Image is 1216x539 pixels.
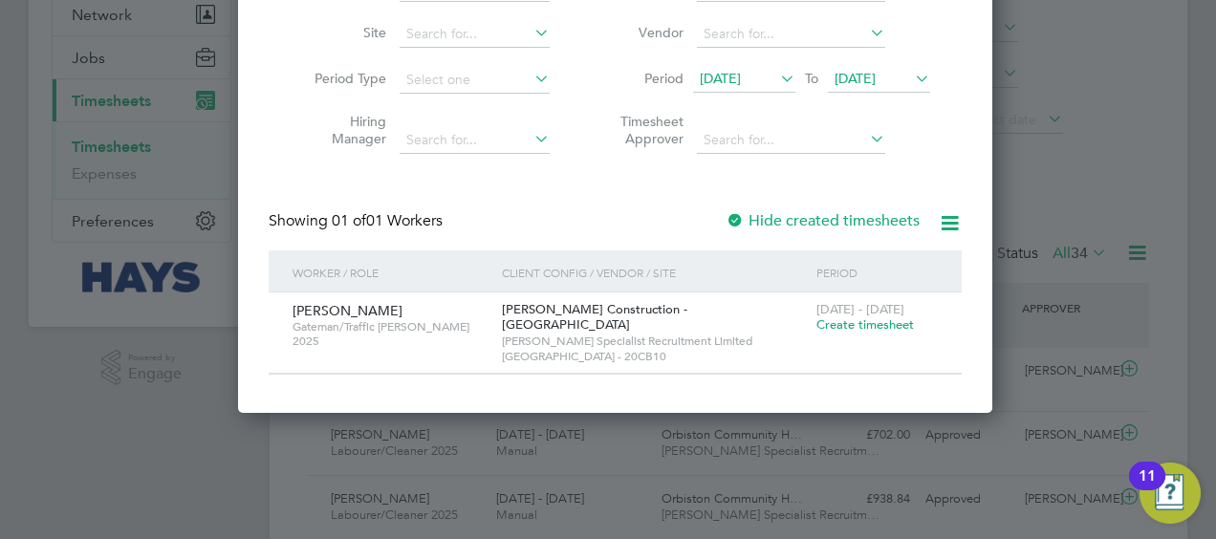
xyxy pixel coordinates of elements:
[293,302,402,319] span: [PERSON_NAME]
[497,250,812,294] div: Client Config / Vendor / Site
[816,301,904,317] span: [DATE] - [DATE]
[269,211,446,231] div: Showing
[597,24,684,41] label: Vendor
[812,250,943,294] div: Period
[332,211,443,230] span: 01 Workers
[835,70,876,87] span: [DATE]
[697,21,885,48] input: Search for...
[1140,463,1201,524] button: Open Resource Center, 11 new notifications
[400,127,550,154] input: Search for...
[300,24,386,41] label: Site
[816,316,914,333] span: Create timesheet
[293,319,488,349] span: Gateman/Traffic [PERSON_NAME] 2025
[288,250,497,294] div: Worker / Role
[400,67,550,94] input: Select one
[597,70,684,87] label: Period
[799,66,824,91] span: To
[700,70,741,87] span: [DATE]
[300,113,386,147] label: Hiring Manager
[597,113,684,147] label: Timesheet Approver
[300,70,386,87] label: Period Type
[697,127,885,154] input: Search for...
[502,301,687,334] span: [PERSON_NAME] Construction - [GEOGRAPHIC_DATA]
[400,21,550,48] input: Search for...
[726,211,920,230] label: Hide created timesheets
[1139,476,1156,501] div: 11
[332,211,366,230] span: 01 of
[502,349,807,364] span: [GEOGRAPHIC_DATA] - 20CB10
[502,334,807,349] span: [PERSON_NAME] Specialist Recruitment Limited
